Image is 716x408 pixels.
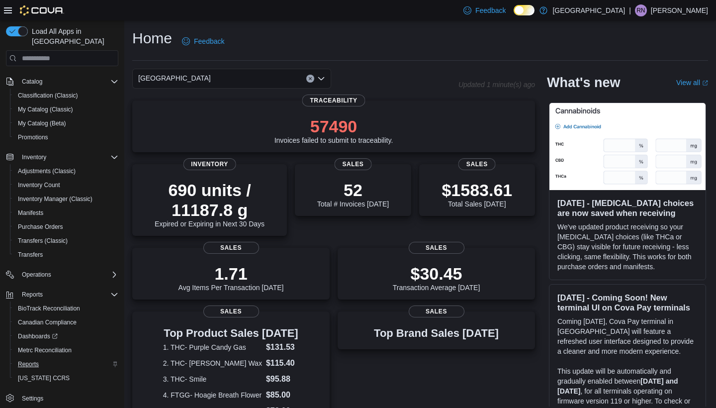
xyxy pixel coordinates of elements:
a: Transfers (Classic) [14,235,72,247]
span: Canadian Compliance [14,316,118,328]
span: My Catalog (Classic) [18,105,73,113]
p: 1.71 [179,264,284,284]
button: Inventory [18,151,50,163]
p: Updated 1 minute(s) ago [458,81,535,89]
h2: What's new [547,75,620,91]
a: [US_STATE] CCRS [14,372,74,384]
p: Coming [DATE], Cova Pay terminal in [GEOGRAPHIC_DATA] will feature a refreshed user interface des... [557,316,698,356]
h3: [DATE] - Coming Soon! New terminal UI on Cova Pay terminals [557,293,698,312]
p: 57490 [274,116,393,136]
span: Dashboards [18,332,58,340]
span: Catalog [22,78,42,86]
a: Transfers [14,249,47,261]
button: Inventory Manager (Classic) [10,192,122,206]
div: Expired or Expiring in Next 30 Days [140,180,279,228]
p: We've updated product receiving so your [MEDICAL_DATA] choices (like THCa or CBG) stay visible fo... [557,222,698,272]
button: Operations [2,268,122,282]
span: Metrc Reconciliation [18,346,72,354]
button: Inventory Count [10,178,122,192]
div: Avg Items Per Transaction [DATE] [179,264,284,292]
span: Sales [203,306,259,317]
h3: Top Brand Sales [DATE] [374,327,499,339]
span: Manifests [18,209,43,217]
span: Catalog [18,76,118,88]
span: Reports [18,289,118,301]
span: Inventory Count [18,181,60,189]
span: My Catalog (Classic) [14,103,118,115]
span: Metrc Reconciliation [14,344,118,356]
span: Canadian Compliance [18,318,77,326]
button: Reports [2,288,122,302]
span: Sales [334,158,371,170]
span: Sales [409,306,464,317]
button: Manifests [10,206,122,220]
a: Dashboards [10,329,122,343]
div: Richard Nieto [635,4,647,16]
a: Promotions [14,131,52,143]
span: Sales [458,158,496,170]
span: Inventory Manager (Classic) [14,193,118,205]
button: Transfers [10,248,122,262]
span: My Catalog (Beta) [18,119,66,127]
span: BioTrack Reconciliation [14,303,118,314]
div: Total # Invoices [DATE] [317,180,389,208]
span: Classification (Classic) [14,90,118,102]
a: Feedback [459,0,510,20]
span: Inventory [18,151,118,163]
dt: 1. THC- Purple Candy Gas [163,342,262,352]
a: Classification (Classic) [14,90,82,102]
span: RN [636,4,645,16]
button: Transfers (Classic) [10,234,122,248]
button: [US_STATE] CCRS [10,371,122,385]
span: Adjustments (Classic) [14,165,118,177]
p: [GEOGRAPHIC_DATA] [552,4,625,16]
p: | [629,4,631,16]
span: Inventory Manager (Classic) [18,195,92,203]
h1: Home [132,28,172,48]
span: Transfers [14,249,118,261]
button: Inventory [2,150,122,164]
a: Metrc Reconciliation [14,344,76,356]
a: My Catalog (Classic) [14,103,77,115]
dd: $131.53 [266,341,299,353]
a: Purchase Orders [14,221,67,233]
span: Load All Apps in [GEOGRAPHIC_DATA] [28,26,118,46]
button: My Catalog (Beta) [10,116,122,130]
button: My Catalog (Classic) [10,102,122,116]
a: Settings [18,393,47,405]
a: Manifests [14,207,47,219]
span: Classification (Classic) [18,92,78,100]
img: Cova [20,5,64,15]
button: Adjustments (Classic) [10,164,122,178]
span: Transfers (Classic) [14,235,118,247]
button: Open list of options [317,75,325,83]
span: Transfers [18,251,43,259]
span: Transfers (Classic) [18,237,68,245]
input: Dark Mode [514,5,535,15]
span: Sales [203,242,259,254]
a: Adjustments (Classic) [14,165,80,177]
span: Promotions [18,133,48,141]
button: Purchase Orders [10,220,122,234]
button: Operations [18,269,55,281]
p: 690 units / 11187.8 g [140,180,279,220]
a: Canadian Compliance [14,316,81,328]
span: Settings [18,392,118,405]
span: Purchase Orders [18,223,63,231]
button: Metrc Reconciliation [10,343,122,357]
dt: 4. FTGG- Hoagie Breath Flower [163,390,262,400]
a: My Catalog (Beta) [14,117,70,129]
span: Reports [14,358,118,370]
span: Promotions [14,131,118,143]
button: Settings [2,391,122,406]
span: BioTrack Reconciliation [18,305,80,312]
span: Inventory [183,158,236,170]
dd: $115.40 [266,357,299,369]
div: Invoices failed to submit to traceability. [274,116,393,144]
button: BioTrack Reconciliation [10,302,122,315]
span: Manifests [14,207,118,219]
span: Feedback [475,5,506,15]
button: Catalog [18,76,46,88]
span: Reports [22,291,43,299]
